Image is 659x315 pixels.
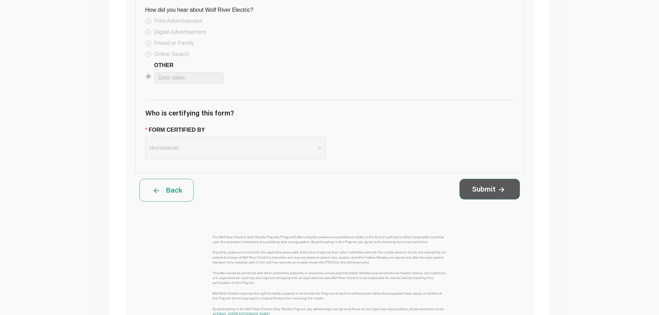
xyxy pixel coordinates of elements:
[145,126,210,134] label: Form Certified By
[139,179,194,202] button: Back
[459,179,520,200] button: Submit
[152,39,197,47] span: Friend or Family
[145,6,514,17] div: How did you hear about Wolf River Electric?
[145,109,514,122] h5: Who is certifying this form?
[212,232,447,248] div: The Wolf River Electric Solar Rebate Program ("Program") offers eligible customers a promotional ...
[154,61,179,70] label: Other
[212,288,447,304] div: Wolf River Electric reserves the right to modify, suspend, or terminate the Program at any time w...
[152,28,209,36] span: Digital Advertisement
[212,268,447,288] div: This offer cannot be combined with other promotions, discounts, or incentives unless explicitly s...
[152,50,192,58] span: Online Search
[149,143,321,153] span: Homeowner
[152,17,205,25] span: Print Advertisement
[154,72,223,83] input: Other Other
[212,247,447,268] div: To qualify, customers must enter the applicable promo code at the time of signing their solar ins...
